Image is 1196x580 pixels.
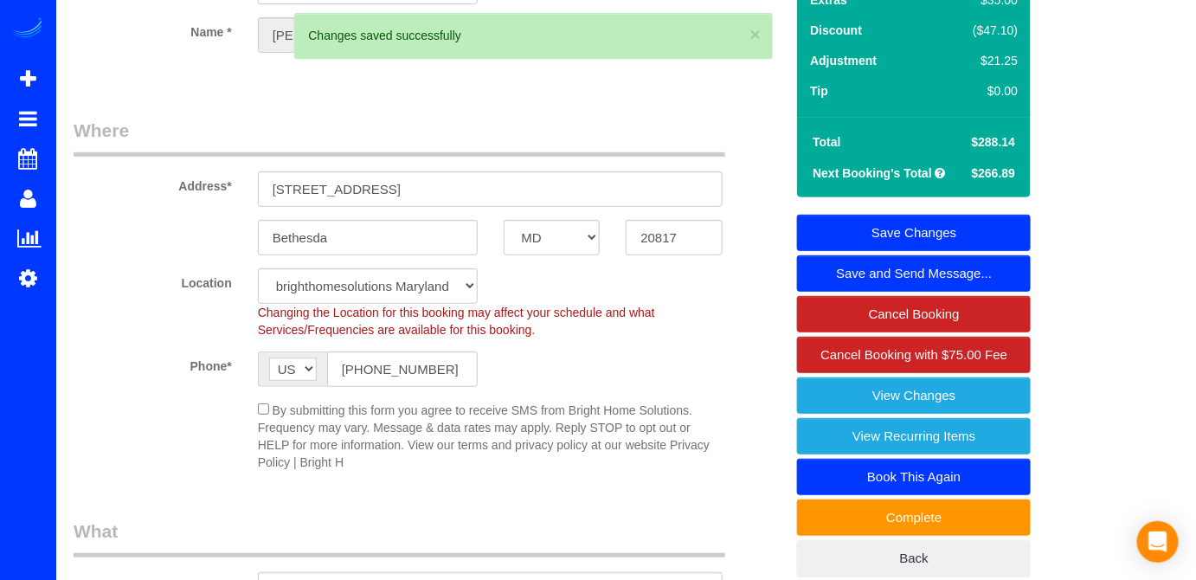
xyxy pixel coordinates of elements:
label: Adjustment [810,52,877,69]
label: Tip [810,82,828,100]
a: Book This Again [797,459,1031,495]
label: Address* [61,171,245,195]
div: ($47.10) [936,22,1018,39]
a: Cancel Booking [797,296,1031,332]
label: Name * [61,17,245,41]
label: Discount [810,22,862,39]
a: Save and Send Message... [797,255,1031,292]
span: Cancel Booking with $75.00 Fee [820,347,1007,362]
legend: Where [74,118,725,157]
span: $288.14 [972,135,1016,149]
input: Phone* [327,351,478,387]
a: Cancel Booking with $75.00 Fee [797,337,1031,373]
div: $21.25 [936,52,1018,69]
span: By submitting this form you agree to receive SMS from Bright Home Solutions. Frequency may vary. ... [258,403,710,469]
legend: What [74,519,725,557]
label: Phone* [61,351,245,375]
span: Changing the Location for this booking may affect your schedule and what Services/Frequencies are... [258,306,655,337]
a: Save Changes [797,215,1031,251]
div: $0.00 [936,82,1018,100]
a: Complete [797,499,1031,536]
button: × [750,25,761,43]
a: View Changes [797,377,1031,414]
strong: Total [813,135,840,149]
input: First Name* [258,17,478,53]
a: View Recurring Items [797,418,1031,454]
img: Automaid Logo [10,17,45,42]
input: City* [258,220,478,255]
label: Location [61,268,245,292]
span: $266.89 [972,166,1016,180]
input: Zip Code* [626,220,723,255]
a: Back [797,540,1031,577]
strong: Next Booking's Total [813,166,932,180]
div: Changes saved successfully [308,27,759,44]
div: Open Intercom Messenger [1137,521,1179,563]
